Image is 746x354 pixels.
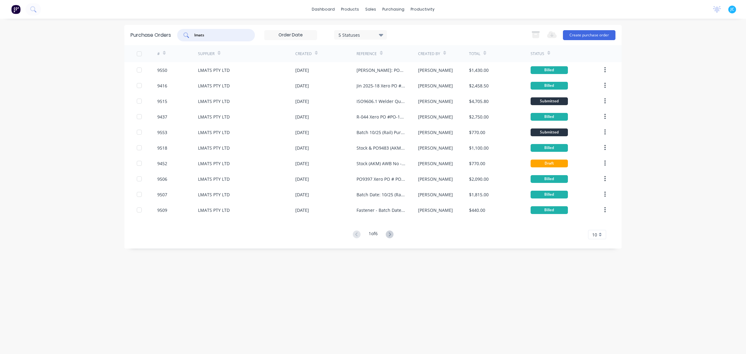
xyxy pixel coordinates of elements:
a: dashboard [309,5,338,14]
div: # [157,51,160,57]
div: 9515 [157,98,167,105]
div: LMATS PTY LTD [198,129,230,136]
div: Billed [531,206,568,214]
span: 10 [592,231,597,238]
div: [PERSON_NAME] [418,207,453,213]
div: Billed [531,66,568,74]
div: [DATE] [295,191,309,198]
div: [PERSON_NAME] [418,67,453,73]
div: productivity [408,5,438,14]
div: LMATS PTY LTD [198,145,230,151]
div: [DATE] [295,98,309,105]
div: LMATS PTY LTD [198,98,230,105]
div: [PERSON_NAME] [418,191,453,198]
div: 9416 [157,82,167,89]
div: Status [531,51,544,57]
div: sales [362,5,379,14]
div: [PERSON_NAME] [418,176,453,182]
div: $2,750.00 [469,114,489,120]
div: Stock & PO9483 (AKM) AWB No - 8763484833 Xero PO #PO-1468 [357,145,405,151]
div: [DATE] [295,207,309,213]
div: LMATS PTY LTD [198,67,230,73]
div: [DATE] [295,67,309,73]
div: 9507 [157,191,167,198]
div: [DATE] [295,160,309,167]
div: Created [295,51,312,57]
div: $770.00 [469,129,485,136]
img: Factory [11,5,21,14]
div: Submitted [531,128,568,136]
div: 1 of 6 [369,230,378,239]
div: $2,090.00 [469,176,489,182]
div: [DATE] [295,129,309,136]
div: Billed [531,82,568,90]
div: Batch 10/25 (Rail) Purchase Order #9553 [357,129,405,136]
div: R-044 Xero PO #PO-1390 [357,114,405,120]
div: Jin 2025-18 Xero PO # PO-1369 [357,82,405,89]
span: JC [730,7,734,12]
div: Supplier [198,51,214,57]
div: [PERSON_NAME] [418,114,453,120]
div: [DATE] [295,82,309,89]
div: LMATS PTY LTD [198,191,230,198]
div: 9550 [157,67,167,73]
div: Batch Date: 10/25 (Rail) Xero PO # PO-1459 [357,191,405,198]
div: [PERSON_NAME] [418,82,453,89]
div: $770.00 [469,160,485,167]
div: Submitted [531,97,568,105]
div: [PERSON_NAME] [418,145,453,151]
div: ISO9606.1 Welder Qualifications Xero PO #PO-1466 [357,98,405,105]
div: LMATS PTY LTD [198,160,230,167]
div: Fastener - Batch Date: 09/25 Xero PO # PO-1461 [357,207,405,213]
div: 9509 [157,207,167,213]
div: 9452 [157,160,167,167]
div: 9506 [157,176,167,182]
div: LMATS PTY LTD [198,82,230,89]
div: LMATS PTY LTD [198,207,230,213]
div: LMATS PTY LTD [198,176,230,182]
div: [DATE] [295,176,309,182]
div: [PERSON_NAME] [418,129,453,136]
div: $1,430.00 [469,67,489,73]
div: Purchase Orders [131,31,171,39]
div: Billed [531,175,568,183]
div: 9518 [157,145,167,151]
div: 9437 [157,114,167,120]
div: $2,458.50 [469,82,489,89]
div: products [338,5,362,14]
div: PO9397 Xero PO # PO-1458 [357,176,405,182]
div: [DATE] [295,145,309,151]
div: $440.00 [469,207,485,213]
div: $4,705.80 [469,98,489,105]
div: Created By [418,51,440,57]
div: 5 Statuses [338,31,383,38]
div: 9553 [157,129,167,136]
div: [PERSON_NAME] [418,160,453,167]
div: $1,815.00 [469,191,489,198]
div: purchasing [379,5,408,14]
div: Reference [357,51,377,57]
div: [PERSON_NAME]: PO9084 Xero PO #PO-1497 [357,67,405,73]
div: [DATE] [295,114,309,120]
div: Billed [531,144,568,152]
input: Search purchase orders... [194,32,245,38]
div: LMATS PTY LTD [198,114,230,120]
button: Create purchase order [563,30,615,40]
div: Billed [531,113,568,121]
div: Draft [531,160,568,167]
div: Stock (AKM) AWB No - 6567644075 Xero PO # PO-1404 [357,160,405,167]
div: Billed [531,191,568,198]
div: [PERSON_NAME] [418,98,453,105]
div: Total [469,51,480,57]
div: $1,100.00 [469,145,489,151]
input: Order Date [265,30,317,40]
